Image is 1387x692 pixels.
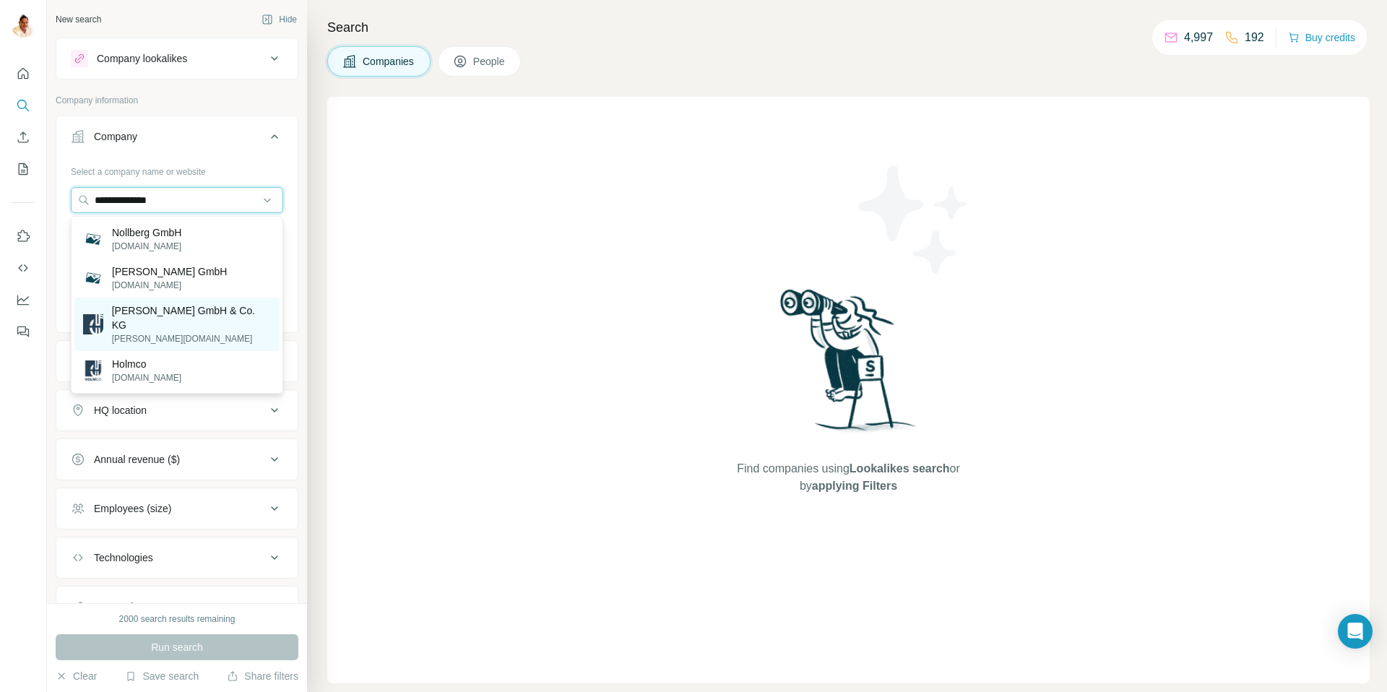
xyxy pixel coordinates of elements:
button: HQ location [56,393,298,428]
button: Dashboard [12,287,35,313]
img: Holmberg GmbH & Co. KG [83,314,103,334]
p: 192 [1245,29,1264,46]
h4: Search [327,17,1370,38]
img: Holmco [83,360,103,381]
button: Search [12,92,35,118]
button: Keywords [56,589,298,624]
div: New search [56,13,101,26]
button: Employees (size) [56,491,298,526]
p: [PERSON_NAME] GmbH [112,264,227,279]
p: [DOMAIN_NAME] [112,371,181,384]
button: Use Surfe on LinkedIn [12,223,35,249]
p: Holmco [112,357,181,371]
button: Save search [125,669,199,683]
span: applying Filters [812,480,897,492]
img: Kolberg GmbH [83,268,103,288]
div: Annual revenue ($) [94,452,180,467]
button: Annual revenue ($) [56,442,298,477]
p: [PERSON_NAME][DOMAIN_NAME] [112,332,271,345]
button: Feedback [12,319,35,345]
span: Companies [363,54,415,69]
div: Technologies [94,550,153,565]
img: Avatar [12,14,35,38]
span: Find companies using or by [733,460,964,495]
button: Share filters [227,669,298,683]
p: 4,997 [1184,29,1213,46]
button: My lists [12,156,35,182]
p: Company information [56,94,298,107]
button: Enrich CSV [12,124,35,150]
button: Use Surfe API [12,255,35,281]
div: Open Intercom Messenger [1338,614,1373,649]
button: Technologies [56,540,298,575]
img: Surfe Illustration - Stars [849,155,979,285]
div: Company lookalikes [97,51,187,66]
div: Select a company name or website [71,160,283,178]
button: Clear [56,669,97,683]
div: Keywords [94,600,138,614]
img: Nollberg GmbH [83,229,103,249]
button: Buy credits [1288,27,1355,48]
div: Employees (size) [94,501,171,516]
p: [DOMAIN_NAME] [112,240,181,253]
img: Surfe Illustration - Woman searching with binoculars [774,285,924,446]
button: Industry [56,344,298,379]
div: 2000 search results remaining [119,613,236,626]
button: Quick start [12,61,35,87]
div: HQ location [94,403,147,418]
button: Company [56,119,298,160]
span: People [473,54,506,69]
p: [DOMAIN_NAME] [112,279,227,292]
button: Hide [251,9,307,30]
button: Company lookalikes [56,41,298,76]
div: Company [94,129,137,144]
span: Lookalikes search [850,462,950,475]
p: Nollberg GmbH [112,225,181,240]
p: [PERSON_NAME] GmbH & Co. KG [112,303,271,332]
